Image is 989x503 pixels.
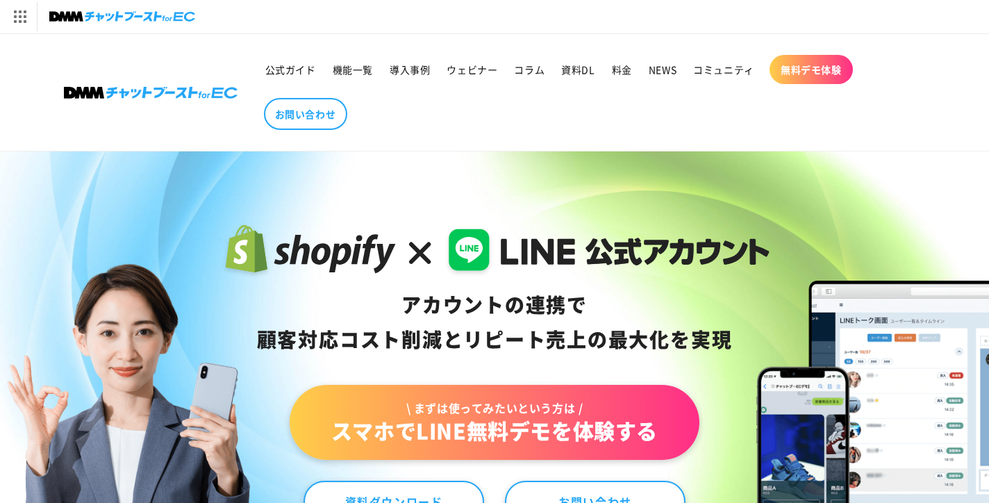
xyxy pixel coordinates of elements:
[381,55,438,84] a: 導入事例
[2,2,37,31] img: サービス
[219,288,770,357] div: アカウントの連携で 顧客対応コスト削減と リピート売上の 最大化を実現
[685,55,763,84] a: コミュニティ
[324,55,381,84] a: 機能一覧
[257,55,324,84] a: 公式ガイド
[649,63,676,76] span: NEWS
[770,55,853,84] a: 無料デモ体験
[264,98,347,130] a: お問い合わせ
[49,7,195,26] img: チャットブーストforEC
[333,63,373,76] span: 機能一覧
[553,55,603,84] a: 資料DL
[290,385,699,460] a: \ まずは使ってみたいという方は /スマホでLINE無料デモを体験する
[275,108,336,120] span: お問い合わせ
[506,55,553,84] a: コラム
[604,55,640,84] a: 料金
[693,63,754,76] span: コミュニティ
[781,63,842,76] span: 無料デモ体験
[390,63,430,76] span: 導入事例
[265,63,316,76] span: 公式ガイド
[561,63,595,76] span: 資料DL
[438,55,506,84] a: ウェビナー
[612,63,632,76] span: 料金
[64,87,238,99] img: 株式会社DMM Boost
[447,63,497,76] span: ウェビナー
[331,400,658,415] span: \ まずは使ってみたいという方は /
[514,63,545,76] span: コラム
[640,55,685,84] a: NEWS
